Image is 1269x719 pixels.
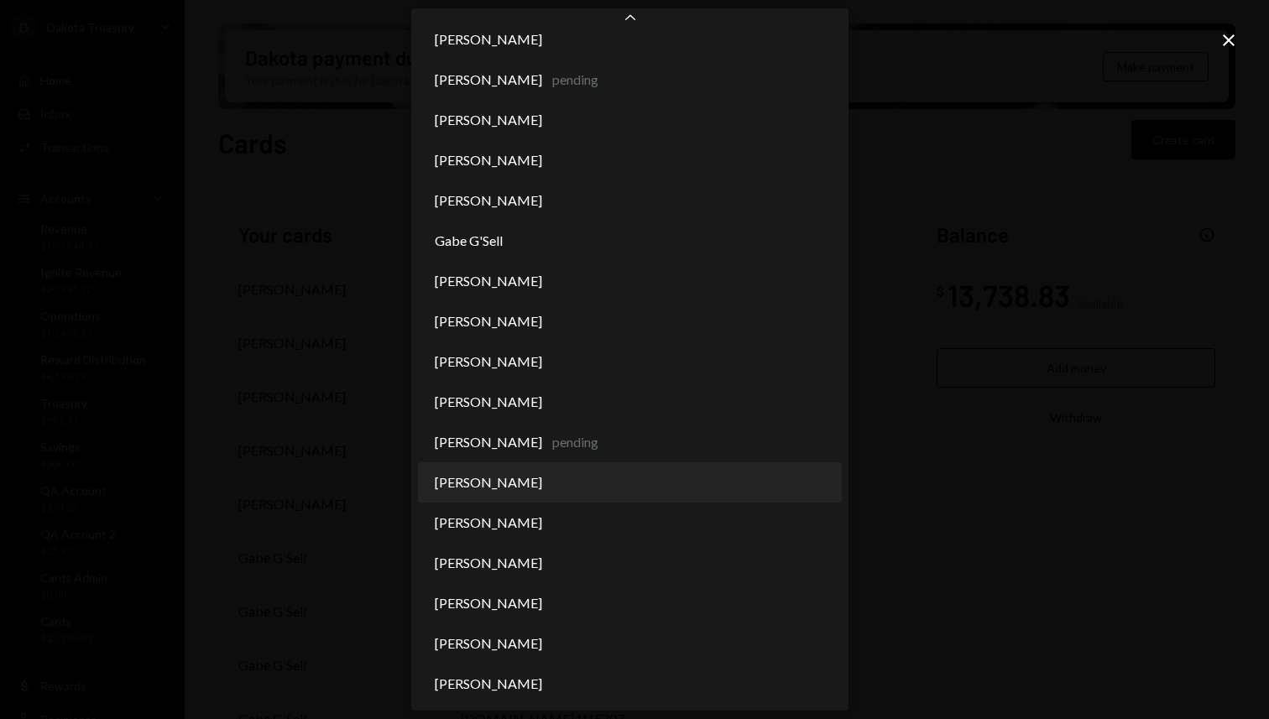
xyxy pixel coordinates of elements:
div: pending [552,70,598,90]
span: [PERSON_NAME] [435,593,542,613]
span: [PERSON_NAME] [435,150,542,170]
span: [PERSON_NAME] [435,633,542,654]
span: [PERSON_NAME] [435,271,542,291]
span: [PERSON_NAME] [435,432,542,452]
span: [PERSON_NAME] [435,190,542,211]
span: [PERSON_NAME] [435,352,542,372]
span: [PERSON_NAME] [435,311,542,331]
span: [PERSON_NAME] [435,674,542,694]
span: [PERSON_NAME] [435,70,542,90]
div: pending [552,432,598,452]
span: [PERSON_NAME] [435,553,542,573]
span: [PERSON_NAME] [435,472,542,492]
span: Gabe G'Sell [435,231,503,251]
span: [PERSON_NAME] [435,513,542,533]
span: [PERSON_NAME] [435,110,542,130]
span: [PERSON_NAME] [435,392,542,412]
span: [PERSON_NAME] [435,29,542,49]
